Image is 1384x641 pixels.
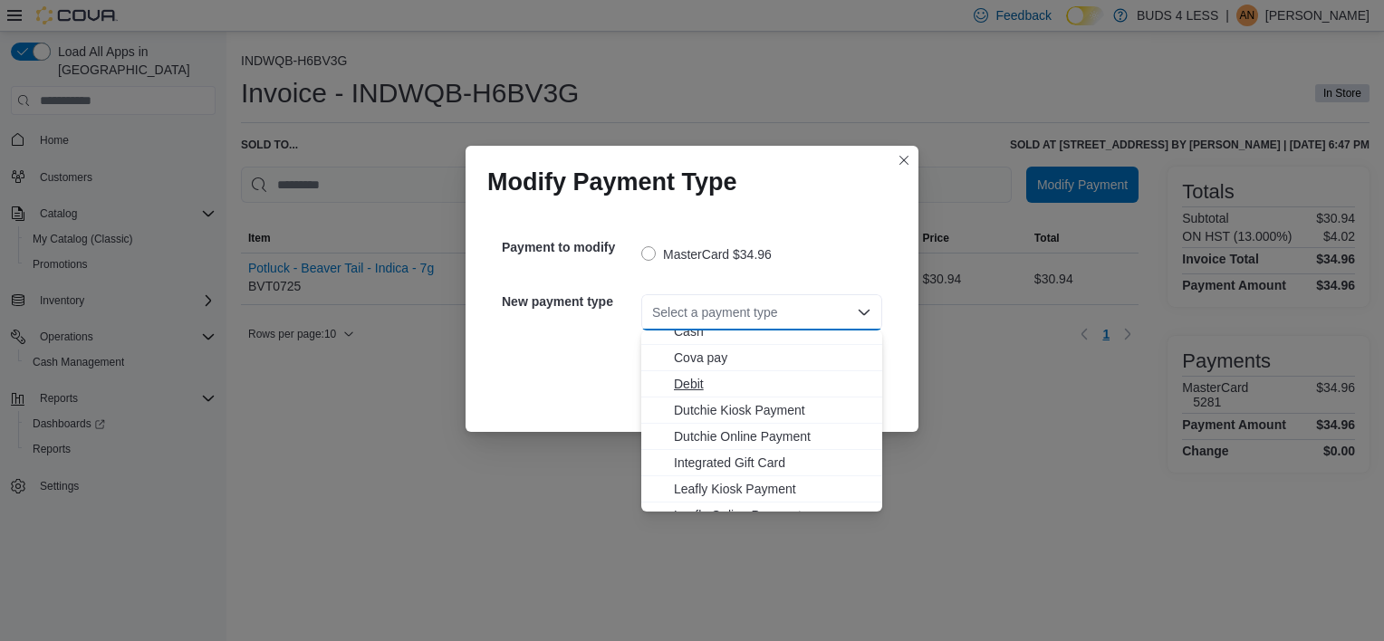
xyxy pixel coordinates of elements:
h5: Payment to modify [502,229,638,265]
button: Dutchie Online Payment [641,424,882,450]
h1: Modify Payment Type [487,167,737,196]
h5: New payment type [502,283,638,320]
input: Accessible screen reader label [652,301,654,323]
button: Integrated Gift Card [641,450,882,476]
button: Debit [641,371,882,397]
label: MasterCard $34.96 [641,244,772,265]
button: Close list of options [857,305,871,320]
span: Cova pay [674,349,871,367]
span: Dutchie Online Payment [674,427,871,445]
button: Cash [641,319,882,345]
button: Closes this modal window [893,149,915,171]
div: Choose from the following options [641,240,882,634]
button: Dutchie Kiosk Payment [641,397,882,424]
span: Leafly Kiosk Payment [674,480,871,498]
span: Integrated Gift Card [674,454,871,472]
span: Cash [674,322,871,340]
span: Leafly Online Payment [674,506,871,524]
button: Leafly Online Payment [641,502,882,529]
span: Debit [674,375,871,393]
span: Dutchie Kiosk Payment [674,401,871,419]
button: Cova pay [641,345,882,371]
button: Leafly Kiosk Payment [641,476,882,502]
